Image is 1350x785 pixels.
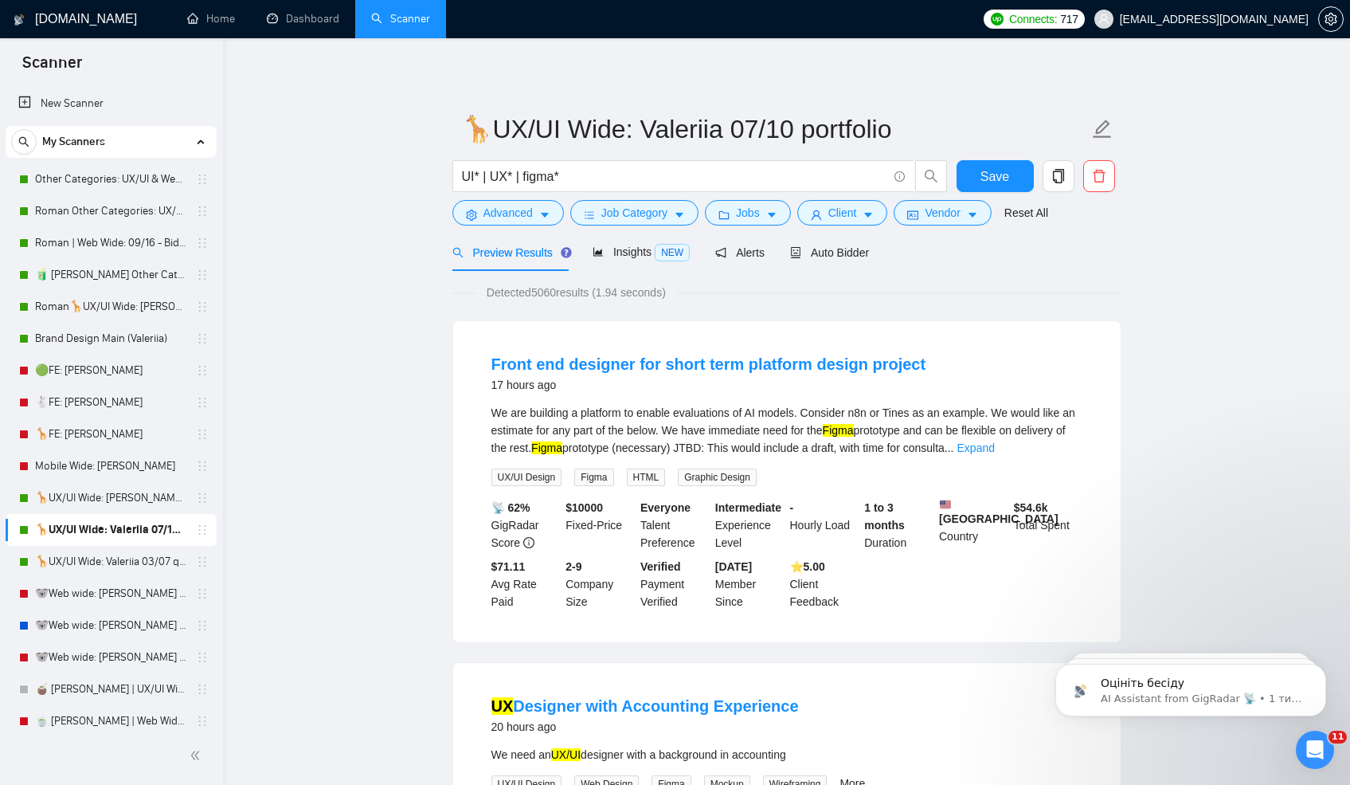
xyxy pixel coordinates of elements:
span: holder [196,364,209,377]
mark: Figma [823,424,854,437]
span: Save [980,167,1009,186]
mark: Figma [531,442,562,454]
span: Job Category [601,204,667,222]
li: New Scanner [6,88,217,120]
span: holder [196,619,209,632]
mark: UX [491,697,514,715]
input: Search Freelance Jobs... [462,167,887,186]
div: Avg Rate Paid [488,558,563,610]
a: 🐨Web wide: [PERSON_NAME] 03/07 bid in range [35,610,186,642]
span: search [12,136,36,147]
span: idcard [907,209,918,221]
span: holder [196,237,209,249]
span: holder [196,269,209,281]
a: 🦒UX/UI Wide: [PERSON_NAME] 03/07 old [35,482,186,514]
a: Other Categories: UX/UI & Web design Valeriia [35,163,186,195]
mark: UX/UI [551,748,581,761]
span: edit [1092,119,1113,139]
button: idcardVendorcaret-down [894,200,991,226]
b: Everyone [640,501,691,514]
span: copy [1043,169,1074,183]
button: search [11,129,37,155]
b: $ 10000 [565,501,603,514]
span: caret-down [967,209,978,221]
span: holder [196,715,209,728]
span: user [811,209,822,221]
b: [GEOGRAPHIC_DATA] [939,499,1058,525]
span: Scanner [10,51,95,84]
div: Talent Preference [637,499,712,551]
span: holder [196,555,209,568]
a: 🐨Web wide: [PERSON_NAME] 03/07 old але перест на веб проф [35,578,186,610]
span: caret-down [863,209,874,221]
a: 🦒UX/UI Wide: Valeriia 03/07 quest [35,546,186,578]
button: barsJob Categorycaret-down [570,200,698,226]
iframe: Intercom notifications повідомлення [1031,630,1350,742]
button: search [915,160,947,192]
a: Expand [957,442,995,454]
a: Roman | Web Wide: 09/16 - Bid in Range [35,227,186,259]
span: setting [466,209,477,221]
span: 717 [1060,10,1078,28]
span: holder [196,428,209,441]
button: copy [1043,160,1074,192]
span: bars [584,209,595,221]
span: area-chart [593,246,604,257]
span: Connects: [1009,10,1057,28]
button: userClientcaret-down [797,200,888,226]
span: holder [196,300,209,313]
span: ... [945,442,954,454]
div: Tooltip anchor [559,245,573,260]
b: $71.11 [491,560,526,573]
span: holder [196,587,209,600]
a: searchScanner [371,12,430,26]
span: robot [790,247,801,258]
span: 11 [1328,731,1347,744]
img: upwork-logo.png [991,13,1004,26]
a: 🐇FE: [PERSON_NAME] [35,387,186,418]
span: Preview Results [452,246,567,259]
span: Alerts [715,246,765,259]
span: holder [196,460,209,473]
button: Save [957,160,1034,192]
span: Figma [574,469,613,486]
button: folderJobscaret-down [705,200,791,226]
a: UXDesigner with Accounting Experience [491,697,799,715]
span: delete [1084,169,1114,183]
span: holder [196,205,209,218]
a: 🦒UX/UI Wide: Valeriia 07/10 portfolio [35,514,186,546]
b: 📡 62% [491,501,530,514]
a: 🦒FE: [PERSON_NAME] [35,418,186,450]
div: 17 hours ago [491,375,926,394]
div: Country [936,499,1011,551]
span: HTML [627,469,666,486]
b: Verified [640,560,681,573]
span: Client [828,204,857,222]
a: 🐨Web wide: [PERSON_NAME] 03/07 humor trigger [35,642,186,673]
div: We need an designer with a background in accounting [491,746,1082,763]
div: We are building a platform to enable evaluations of AI models. Consider n8n or Tines as an exampl... [491,404,1082,457]
b: - [790,501,794,514]
span: notification [715,247,726,258]
a: 🧉 [PERSON_NAME] | UX/UI Wide: 31/07 - Bid in Range [35,673,186,705]
div: Company Size [562,558,637,610]
a: dashboardDashboard [267,12,339,26]
span: Detected 5060 results (1.94 seconds) [475,284,677,301]
div: Duration [861,499,936,551]
b: [DATE] [715,560,752,573]
span: holder [196,396,209,409]
span: NEW [655,244,690,261]
span: Insights [593,245,690,258]
span: caret-down [766,209,777,221]
a: Brand Design Main (Valeriia) [35,323,186,355]
a: Reset All [1004,204,1048,222]
span: folder [718,209,730,221]
span: holder [196,332,209,345]
span: search [916,169,946,183]
span: search [452,247,464,258]
iframe: Intercom live chat [1296,731,1334,769]
span: caret-down [539,209,550,221]
a: setting [1318,13,1344,26]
